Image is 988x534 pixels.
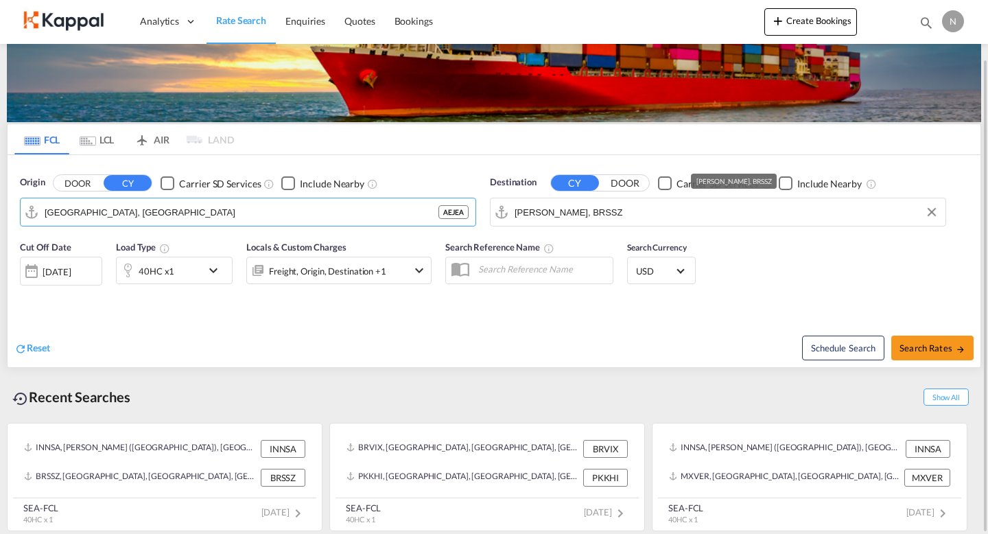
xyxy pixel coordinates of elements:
[899,343,965,353] span: Search Rates
[411,262,427,279] md-icon: icon-chevron-down
[543,243,554,254] md-icon: Your search will be saved by the below given name
[14,341,50,356] div: icon-refreshReset
[8,155,980,367] div: Origin DOOR CY Checkbox No InkUnchecked: Search for CY (Container Yard) services for all selected...
[27,342,50,353] span: Reset
[344,15,375,27] span: Quotes
[956,345,965,354] md-icon: icon-arrow-right
[179,177,261,191] div: Carrier SD Services
[7,423,322,531] recent-search-card: INNSA, [PERSON_NAME] ([GEOGRAPHIC_DATA]), [GEOGRAPHIC_DATA], [GEOGRAPHIC_DATA], [GEOGRAPHIC_DATA]...
[140,14,179,28] span: Analytics
[159,243,170,254] md-icon: icon-information-outline
[246,242,346,253] span: Locals & Custom Charges
[601,176,649,191] button: DOOR
[395,15,433,27] span: Bookings
[346,502,381,514] div: SEA-FCL
[281,176,364,190] md-checkbox: Checkbox No Ink
[104,175,152,191] button: CY
[20,242,71,253] span: Cut Off Date
[906,440,950,458] div: INNSA
[891,336,974,360] button: Search Ratesicon-arrow-right
[139,262,174,281] div: 40HC x1
[942,10,964,32] div: N
[263,178,274,189] md-icon: Unchecked: Search for CY (Container Yard) services for all selected carriers.Checked : Search for...
[919,15,934,30] md-icon: icon-magnify
[134,132,150,142] md-icon: icon-airplane
[802,336,884,360] button: Note: By default Schedule search will only considerorigin ports, destination ports and cut off da...
[921,202,942,222] button: Clear Input
[635,261,688,281] md-select: Select Currency: $ USDUnited States Dollar
[261,469,305,487] div: BRSSZ
[20,257,102,286] div: [DATE]
[919,15,934,36] div: icon-magnify
[934,505,951,522] md-icon: icon-chevron-right
[216,14,266,26] span: Rate Search
[23,502,58,514] div: SEA-FCL
[627,242,687,253] span: Search Currency
[346,515,375,524] span: 40HC x 1
[584,507,628,518] span: [DATE]
[24,469,257,487] div: BRSSZ, Santos, Brazil, South America, Americas
[116,257,233,284] div: 40HC x1icon-chevron-down
[551,175,599,191] button: CY
[515,202,939,222] input: Search by Port
[21,198,475,226] md-input-container: Jebel Ali, AEJEA
[652,423,967,531] recent-search-card: INNSA, [PERSON_NAME] ([GEOGRAPHIC_DATA]), [GEOGRAPHIC_DATA], [GEOGRAPHIC_DATA], [GEOGRAPHIC_DATA]...
[471,259,613,279] input: Search Reference Name
[669,469,901,487] div: MXVER, Veracruz, Mexico, Mexico & Central America, Americas
[261,440,305,458] div: INNSA
[124,124,179,154] md-tab-item: AIR
[770,12,786,29] md-icon: icon-plus 400-fg
[23,515,53,524] span: 40HC x 1
[677,177,758,191] div: Carrier SD Services
[45,202,438,222] input: Search by Port
[612,505,628,522] md-icon: icon-chevron-right
[14,124,234,154] md-pagination-wrapper: Use the left and right arrow keys to navigate between tabs
[797,177,862,191] div: Include Nearby
[696,174,771,189] div: [PERSON_NAME], BRSSZ
[669,440,902,458] div: INNSA, Jawaharlal Nehru (Nhava Sheva), India, Indian Subcontinent, Asia Pacific
[445,242,554,253] span: Search Reference Name
[290,505,306,522] md-icon: icon-chevron-right
[14,124,69,154] md-tab-item: FCL
[285,15,325,27] span: Enquiries
[116,242,170,253] span: Load Type
[21,6,113,37] img: 0f34681048b711eea155d5ef7d76cbea.JPG
[668,515,698,524] span: 40HC x 1
[269,262,386,281] div: Freight Origin Destination Factory Stuffing
[12,391,29,407] md-icon: icon-backup-restore
[636,265,674,277] span: USD
[583,469,628,487] div: PKKHI
[54,176,102,191] button: DOOR
[491,198,945,226] md-input-container: Santos, BRSSZ
[906,507,951,518] span: [DATE]
[346,469,580,487] div: PKKHI, Karachi, Pakistan, Indian Subcontinent, Asia Pacific
[764,8,857,36] button: icon-plus 400-fgCreate Bookings
[438,205,469,219] div: AEJEA
[329,423,645,531] recent-search-card: BRVIX, [GEOGRAPHIC_DATA], [GEOGRAPHIC_DATA], [GEOGRAPHIC_DATA], [GEOGRAPHIC_DATA] BRVIXPKKHI, [GE...
[24,440,257,458] div: INNSA, Jawaharlal Nehru (Nhava Sheva), India, Indian Subcontinent, Asia Pacific
[161,176,261,190] md-checkbox: Checkbox No Ink
[205,262,228,279] md-icon: icon-chevron-down
[866,178,877,189] md-icon: Unchecked: Ignores neighbouring ports when fetching rates.Checked : Includes neighbouring ports w...
[246,257,432,284] div: Freight Origin Destination Factory Stuffingicon-chevron-down
[658,176,758,190] md-checkbox: Checkbox No Ink
[300,177,364,191] div: Include Nearby
[43,266,71,278] div: [DATE]
[583,440,628,458] div: BRVIX
[779,176,862,190] md-checkbox: Checkbox No Ink
[14,343,27,355] md-icon: icon-refresh
[490,176,537,189] span: Destination
[367,178,378,189] md-icon: Unchecked: Ignores neighbouring ports when fetching rates.Checked : Includes neighbouring ports w...
[69,124,124,154] md-tab-item: LCL
[20,284,30,303] md-datepicker: Select
[346,440,580,458] div: BRVIX, Vitoria, Brazil, South America, Americas
[7,382,136,413] div: Recent Searches
[261,507,306,518] span: [DATE]
[924,388,969,406] span: Show All
[20,176,45,189] span: Origin
[904,469,950,487] div: MXVER
[668,502,703,514] div: SEA-FCL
